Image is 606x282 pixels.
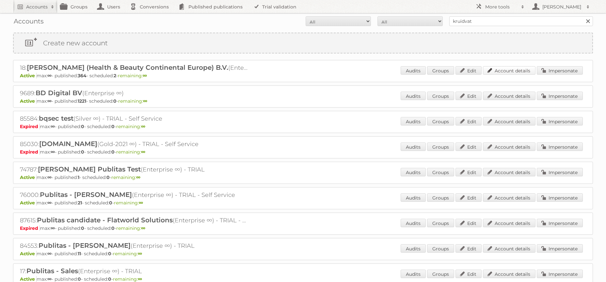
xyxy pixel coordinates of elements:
a: Groups [427,66,454,75]
span: remaining: [113,276,142,282]
span: remaining: [113,251,142,257]
strong: ∞ [51,149,55,155]
h2: 84553: (Enterprise ∞) - TRIAL [20,242,248,250]
strong: 0 [108,251,111,257]
a: Edit [455,142,482,151]
a: Impersonate [537,219,583,227]
strong: 21 [78,200,82,206]
a: Account details [483,66,535,75]
a: Account details [483,219,535,227]
span: remaining: [116,225,145,231]
strong: 0 [106,174,110,180]
a: Impersonate [537,244,583,253]
a: Account details [483,193,535,202]
span: Publitas candidate - Flatworld Solutions [37,216,173,224]
strong: 0 [111,225,115,231]
a: Audits [401,66,426,75]
strong: 0 [81,149,84,155]
h2: 87615: (Enterprise ∞) - TRIAL - Self Service [20,216,248,225]
a: Groups [427,193,454,202]
span: Expired [20,149,40,155]
a: Groups [427,270,454,278]
a: Edit [455,168,482,176]
a: Impersonate [537,168,583,176]
strong: ∞ [136,174,140,180]
h2: 76000: (Enterprise ∞) - TRIAL - Self Service [20,191,248,199]
a: Impersonate [537,142,583,151]
strong: 1 [78,174,79,180]
strong: ∞ [51,225,55,231]
span: Publitas - [PERSON_NAME] [39,242,131,249]
strong: ∞ [139,200,143,206]
a: Account details [483,270,535,278]
h2: More tools [485,4,518,10]
a: Impersonate [537,270,583,278]
p: max: - published: - scheduled: - [20,73,586,79]
span: remaining: [118,98,147,104]
strong: ∞ [47,276,52,282]
strong: ∞ [143,98,147,104]
a: Account details [483,117,535,126]
span: remaining: [116,149,145,155]
strong: 0 [78,276,81,282]
strong: 0 [111,149,115,155]
a: Edit [455,193,482,202]
a: Groups [427,244,454,253]
p: max: - published: - scheduled: - [20,124,586,129]
strong: ∞ [51,124,55,129]
a: Edit [455,244,482,253]
strong: ∞ [47,98,52,104]
strong: 0 [108,276,111,282]
span: remaining: [116,124,145,129]
p: max: - published: - scheduled: - [20,251,586,257]
h2: Accounts [26,4,48,10]
strong: ∞ [47,174,52,180]
strong: ∞ [138,251,142,257]
a: Account details [483,92,535,100]
span: Active [20,174,37,180]
a: Account details [483,142,535,151]
span: remaining: [111,174,140,180]
a: Impersonate [537,66,583,75]
h2: [PERSON_NAME] [541,4,583,10]
a: Edit [455,92,482,100]
strong: 0 [81,124,84,129]
h2: 85584: (Silver ∞) - TRIAL - Self Service [20,114,248,123]
a: Audits [401,270,426,278]
h2: 74787: (Enterprise ∞) - TRIAL [20,165,248,174]
strong: ∞ [47,200,52,206]
strong: 1221 [78,98,86,104]
h2: 17: (Enterprise ∞) - TRIAL [20,267,248,275]
p: max: - published: - scheduled: - [20,174,586,180]
span: bqsec test [39,114,73,122]
span: Active [20,98,37,104]
a: Groups [427,219,454,227]
p: max: - published: - scheduled: - [20,98,586,104]
a: Account details [483,168,535,176]
strong: 0 [81,225,84,231]
span: Active [20,251,37,257]
a: Audits [401,193,426,202]
span: Publitas - Sales [26,267,78,275]
strong: 0 [111,124,115,129]
a: Edit [455,270,482,278]
span: remaining: [114,200,143,206]
strong: ∞ [141,149,145,155]
span: [PERSON_NAME] Publitas Test [38,165,141,173]
a: Edit [455,66,482,75]
span: Expired [20,225,40,231]
a: Audits [401,117,426,126]
a: Audits [401,244,426,253]
strong: ∞ [47,73,52,79]
h2: 9689: (Enterprise ∞) [20,89,248,97]
strong: ∞ [143,73,147,79]
p: max: - published: - scheduled: - [20,200,586,206]
strong: ∞ [138,276,142,282]
p: max: - published: - scheduled: - [20,149,586,155]
strong: 364 [78,73,87,79]
span: [DOMAIN_NAME] [39,140,97,148]
a: Groups [427,92,454,100]
a: Impersonate [537,92,583,100]
a: Edit [455,117,482,126]
a: Account details [483,244,535,253]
